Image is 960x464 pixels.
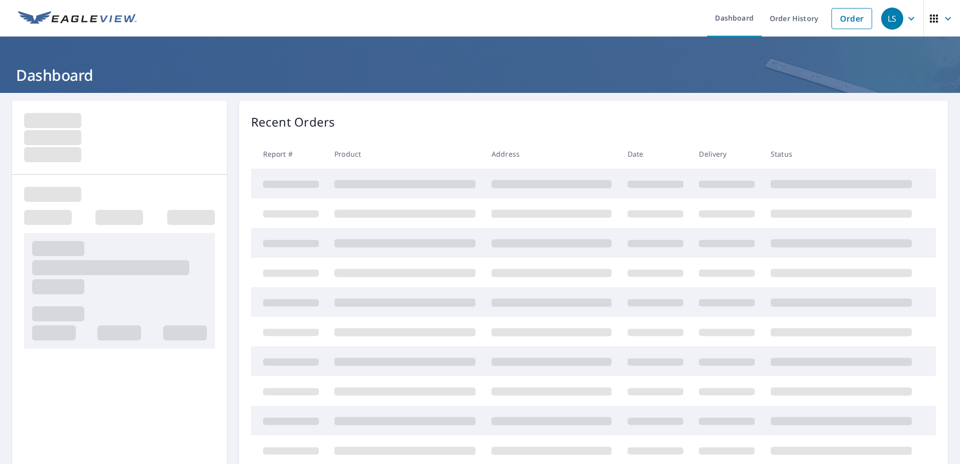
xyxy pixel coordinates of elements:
th: Delivery [691,139,763,169]
th: Report # [251,139,327,169]
th: Product [326,139,484,169]
h1: Dashboard [12,65,948,85]
th: Status [763,139,920,169]
div: LS [881,8,903,30]
th: Date [620,139,691,169]
p: Recent Orders [251,113,335,131]
img: EV Logo [18,11,137,26]
a: Order [831,8,872,29]
th: Address [484,139,620,169]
